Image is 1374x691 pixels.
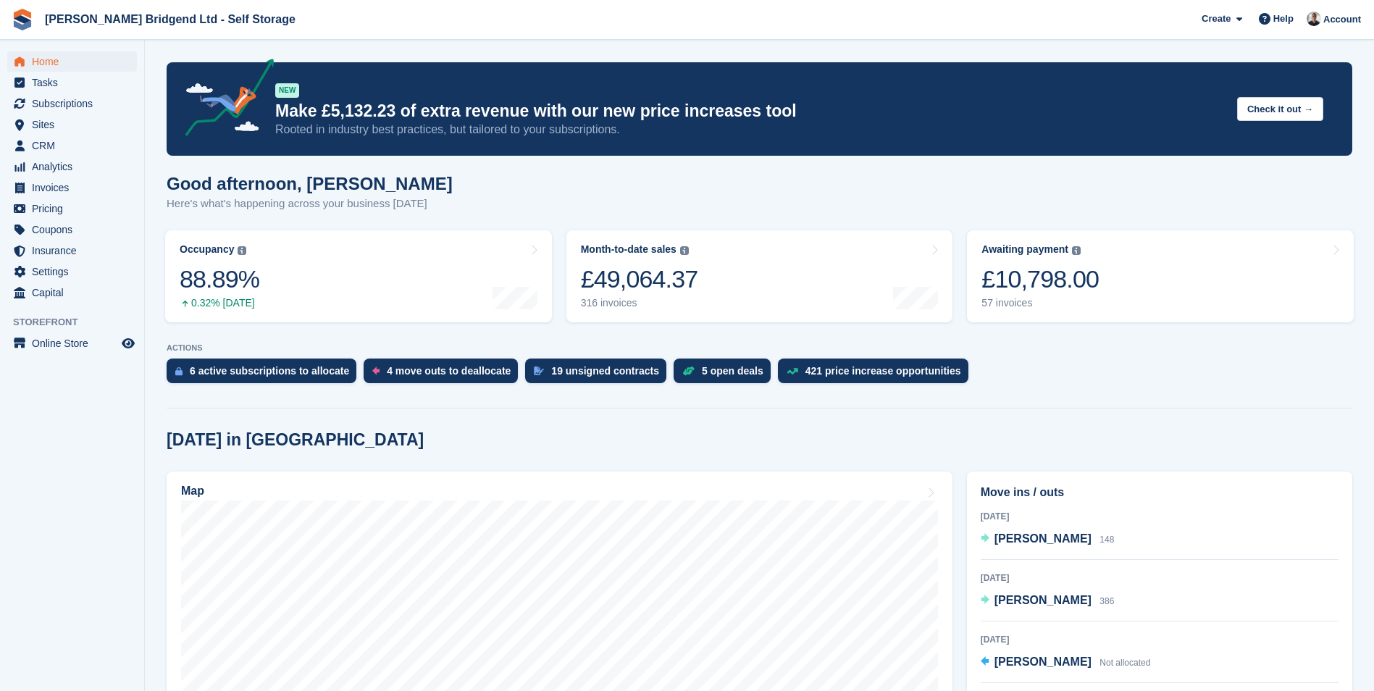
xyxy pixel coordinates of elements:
p: Make £5,132.23 of extra revenue with our new price increases tool [275,101,1226,122]
img: active_subscription_to_allocate_icon-d502201f5373d7db506a760aba3b589e785aa758c864c3986d89f69b8ff3... [175,367,183,376]
span: Sites [32,114,119,135]
div: 6 active subscriptions to allocate [190,365,349,377]
a: Month-to-date sales £49,064.37 316 invoices [566,230,953,322]
h1: Good afternoon, [PERSON_NAME] [167,174,453,193]
a: [PERSON_NAME] Bridgend Ltd - Self Storage [39,7,301,31]
a: [PERSON_NAME] 148 [981,530,1115,549]
span: Capital [32,282,119,303]
div: 316 invoices [581,297,698,309]
img: deal-1b604bf984904fb50ccaf53a9ad4b4a5d6e5aea283cecdc64d6e3604feb123c2.svg [682,366,695,376]
div: 4 move outs to deallocate [387,365,511,377]
a: menu [7,333,137,353]
span: Invoices [32,177,119,198]
a: menu [7,282,137,303]
span: Not allocated [1099,658,1150,668]
span: Pricing [32,198,119,219]
a: [PERSON_NAME] Not allocated [981,653,1151,672]
img: icon-info-grey-7440780725fd019a000dd9b08b2336e03edf1995a4989e88bcd33f0948082b44.svg [1072,246,1081,255]
div: [DATE] [981,510,1339,523]
h2: Move ins / outs [981,484,1339,501]
span: [PERSON_NAME] [994,656,1092,668]
span: Tasks [32,72,119,93]
span: Help [1273,12,1294,26]
img: icon-info-grey-7440780725fd019a000dd9b08b2336e03edf1995a4989e88bcd33f0948082b44.svg [238,246,246,255]
span: CRM [32,135,119,156]
div: [DATE] [981,571,1339,585]
a: menu [7,240,137,261]
div: Awaiting payment [981,243,1068,256]
div: 19 unsigned contracts [551,365,659,377]
a: menu [7,156,137,177]
a: menu [7,198,137,219]
img: icon-info-grey-7440780725fd019a000dd9b08b2336e03edf1995a4989e88bcd33f0948082b44.svg [680,246,689,255]
a: 421 price increase opportunities [778,359,976,390]
div: £10,798.00 [981,264,1099,294]
div: £49,064.37 [581,264,698,294]
a: Occupancy 88.89% 0.32% [DATE] [165,230,552,322]
a: menu [7,219,137,240]
span: Subscriptions [32,93,119,114]
img: stora-icon-8386f47178a22dfd0bd8f6a31ec36ba5ce8667c1dd55bd0f319d3a0aa187defe.svg [12,9,33,30]
a: menu [7,261,137,282]
span: [PERSON_NAME] [994,532,1092,545]
div: 421 price increase opportunities [805,365,961,377]
img: contract_signature_icon-13c848040528278c33f63329250d36e43548de30e8caae1d1a13099fd9432cc5.svg [534,367,544,375]
a: [PERSON_NAME] 386 [981,592,1115,611]
span: [PERSON_NAME] [994,594,1092,606]
a: menu [7,93,137,114]
h2: Map [181,485,204,498]
a: 4 move outs to deallocate [364,359,525,390]
a: Preview store [120,335,137,352]
span: Analytics [32,156,119,177]
a: 5 open deals [674,359,778,390]
div: 5 open deals [702,365,763,377]
h2: [DATE] in [GEOGRAPHIC_DATA] [167,430,424,450]
div: Occupancy [180,243,234,256]
span: Insurance [32,240,119,261]
a: menu [7,72,137,93]
img: move_outs_to_deallocate_icon-f764333ba52eb49d3ac5e1228854f67142a1ed5810a6f6cc68b1a99e826820c5.svg [372,367,380,375]
div: Month-to-date sales [581,243,676,256]
a: 19 unsigned contracts [525,359,674,390]
div: [DATE] [981,633,1339,646]
span: Coupons [32,219,119,240]
a: menu [7,135,137,156]
a: menu [7,177,137,198]
span: 148 [1099,535,1114,545]
p: Rooted in industry best practices, but tailored to your subscriptions. [275,122,1226,138]
span: Home [32,51,119,72]
p: Here's what's happening across your business [DATE] [167,196,453,212]
img: Rhys Jones [1307,12,1321,26]
span: Settings [32,261,119,282]
a: menu [7,51,137,72]
img: price-adjustments-announcement-icon-8257ccfd72463d97f412b2fc003d46551f7dbcb40ab6d574587a9cd5c0d94... [173,59,275,141]
div: NEW [275,83,299,98]
span: Create [1202,12,1231,26]
div: 57 invoices [981,297,1099,309]
span: Storefront [13,315,144,330]
span: 386 [1099,596,1114,606]
span: Online Store [32,333,119,353]
span: Account [1323,12,1361,27]
a: menu [7,114,137,135]
img: price_increase_opportunities-93ffe204e8149a01c8c9dc8f82e8f89637d9d84a8eef4429ea346261dce0b2c0.svg [787,368,798,374]
div: 0.32% [DATE] [180,297,259,309]
button: Check it out → [1237,97,1323,121]
p: ACTIONS [167,343,1352,353]
a: 6 active subscriptions to allocate [167,359,364,390]
div: 88.89% [180,264,259,294]
a: Awaiting payment £10,798.00 57 invoices [967,230,1354,322]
